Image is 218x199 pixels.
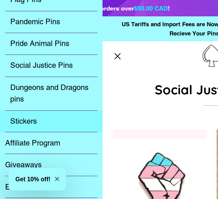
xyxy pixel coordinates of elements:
span: $50.00 CAD [134,4,168,12]
div: Free shipping for orders over ! [48,3,170,13]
